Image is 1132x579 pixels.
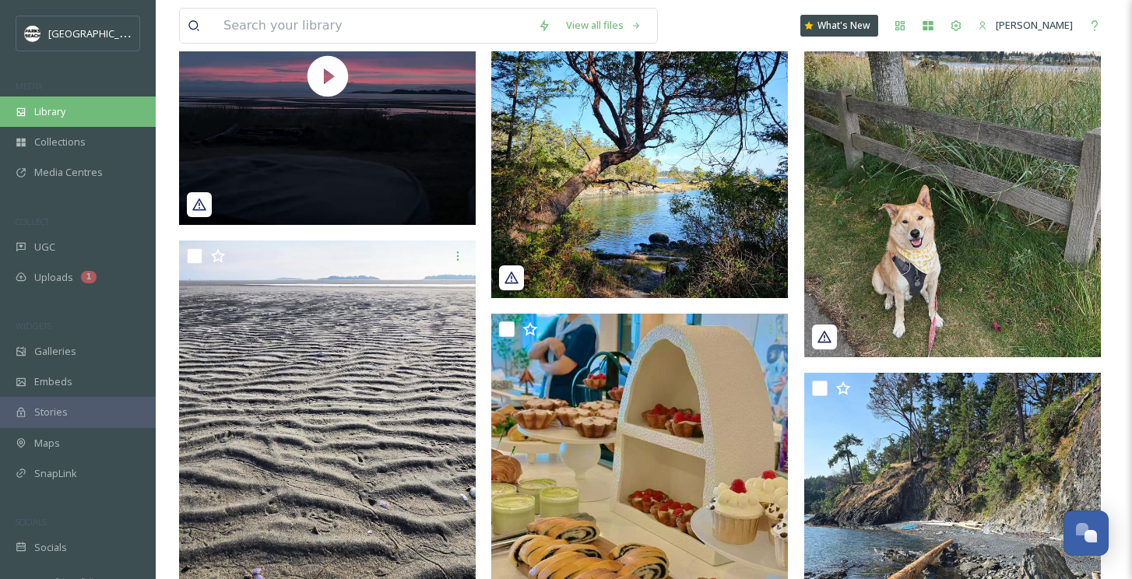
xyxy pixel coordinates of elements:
[25,26,40,41] img: parks%20beach.jpg
[558,10,649,40] a: View all files
[34,540,67,555] span: Socials
[16,516,47,528] span: SOCIALS
[970,10,1081,40] a: [PERSON_NAME]
[1063,511,1109,556] button: Open Chat
[34,466,77,481] span: SnapLink
[34,270,73,285] span: Uploads
[34,104,65,119] span: Library
[216,9,530,43] input: Search your library
[34,436,60,451] span: Maps
[48,26,188,40] span: [GEOGRAPHIC_DATA] Tourism
[81,271,97,283] div: 1
[16,216,49,227] span: COLLECT
[16,320,51,332] span: WIDGETS
[34,240,55,254] span: UGC
[16,80,43,92] span: MEDIA
[34,135,86,149] span: Collections
[34,374,72,389] span: Embeds
[34,165,103,180] span: Media Centres
[800,15,878,37] a: What's New
[34,405,68,419] span: Stories
[34,344,76,359] span: Galleries
[996,18,1073,32] span: [PERSON_NAME]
